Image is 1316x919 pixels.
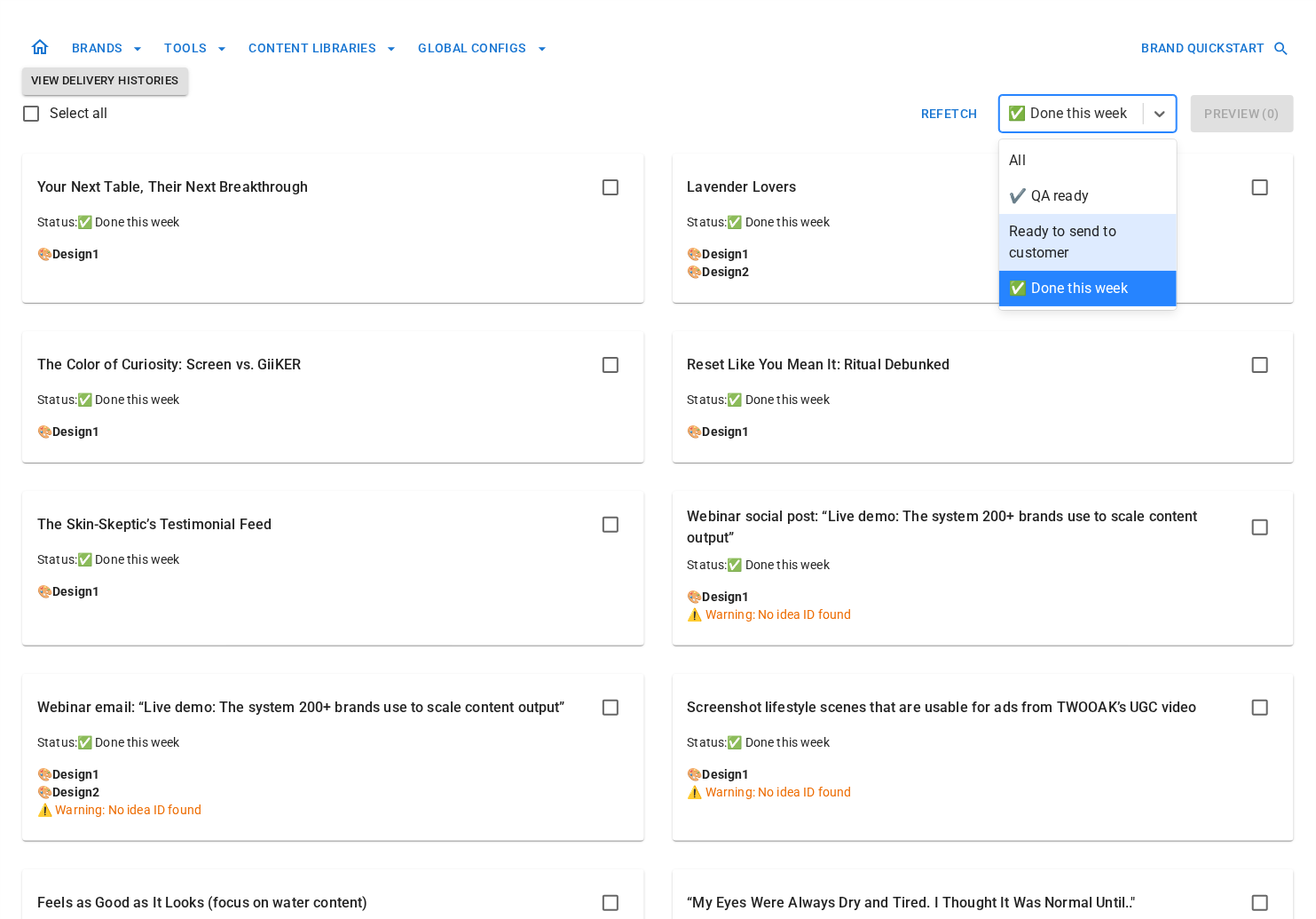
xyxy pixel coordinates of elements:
p: 🎨 [688,245,1280,263]
p: Webinar email: “Live demo: The system 200+ brands use to scale content output” [37,697,565,718]
div: Ready to send to customer [999,214,1177,271]
a: Design2 [52,785,99,799]
p: 🎨 [37,245,629,263]
p: 🎨 [688,588,1280,606]
p: Lavender Lovers [688,177,797,198]
button: BRANDS [65,32,150,65]
button: View Delivery Histories [22,67,188,95]
p: Status: ✅ Done this week [688,733,1280,751]
p: Feels as Good as It Looks (focus on water content) [37,892,368,914]
a: Design1 [703,424,750,439]
p: The Skin-Skeptic’s Testimonial Feed [37,514,272,535]
a: Design1 [52,584,99,598]
a: Design1 [52,247,99,261]
p: Your Next Table, Their Next Breakthrough [37,177,308,198]
p: 🎨 [688,765,1280,783]
p: 🎨 [37,423,629,440]
p: Reset Like You Mean It: Ritual Debunked [688,354,950,376]
button: GLOBAL CONFIGS [411,32,555,65]
p: ⚠️ Warning: No idea ID found [37,801,629,819]
p: Status: ✅ Done this week [37,391,629,408]
p: ⚠️ Warning: No idea ID found [688,783,1280,801]
p: “My Eyes Were Always Dry and Tired. I Thought It Was Normal Until.." [688,892,1136,914]
p: 🎨 [37,582,629,600]
button: Refetch [914,95,985,132]
a: Design2 [703,265,750,279]
span: Select all [50,103,108,124]
p: Status: ✅ Done this week [688,556,1280,574]
div: All [999,143,1177,178]
a: Design1 [52,767,99,781]
p: Status: ✅ Done this week [688,213,1280,231]
p: 🎨 [688,263,1280,281]
a: Design1 [703,767,750,781]
p: Webinar social post: “Live demo: The system 200+ brands use to scale content output” [688,506,1242,549]
p: 🎨 [37,765,629,783]
p: ⚠️ Warning: No idea ID found [688,606,1280,623]
a: Design1 [703,247,750,261]
a: Design1 [52,424,99,439]
a: Design1 [703,590,750,604]
p: Status: ✅ Done this week [37,551,629,568]
p: Screenshot lifestyle scenes that are usable for ads from TWOOAK’s UGC video [688,697,1197,718]
button: TOOLS [157,32,234,65]
p: Status: ✅ Done this week [37,213,629,231]
p: 🎨 [37,783,629,801]
button: CONTENT LIBRARIES [241,32,404,65]
p: The Color of Curiosity: Screen vs. GiiKER [37,354,301,376]
div: ✔️ QA ready [999,178,1177,214]
p: Status: ✅ Done this week [688,391,1280,408]
div: ✅ Done this week [999,271,1177,306]
p: Status: ✅ Done this week [37,733,629,751]
p: 🎨 [688,423,1280,440]
button: BRAND QUICKSTART [1135,32,1294,65]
